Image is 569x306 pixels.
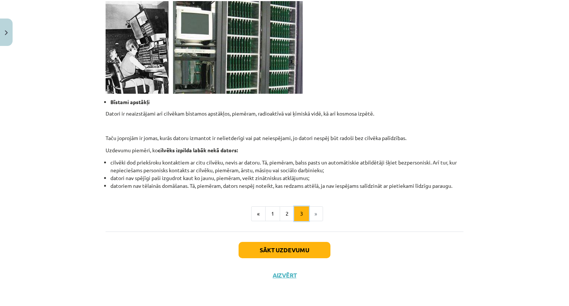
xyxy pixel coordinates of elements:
[251,206,266,221] button: «
[158,147,238,153] strong: cilvēks izpilda labāk nekā dators:
[106,206,463,221] nav: Page navigation example
[110,174,463,182] li: datori nav spējīgi paši izgudrot kaut ko jaunu, piemēram, veikt zinātniskus atklājumus;
[106,134,463,142] p: Taču joprojām ir jomas, kurās datoru izmantot ir nelietderīgi vai pat neiespējami, jo datori nesp...
[294,206,309,221] button: 3
[106,146,463,154] p: Uzdevumu piemēri, ko
[280,206,295,221] button: 2
[265,206,280,221] button: 1
[270,272,299,279] button: Aizvērt
[5,30,8,35] img: icon-close-lesson-0947bae3869378f0d4975bcd49f059093ad1ed9edebbc8119c70593378902aed.svg
[239,242,330,258] button: Sākt uzdevumu
[106,110,463,117] p: Datori ir neaizstājami arī cilvēkam bīstamos apstākļos, piemēram, radioaktīvā vai ķīmiskā vidē, k...
[110,159,463,174] li: cilvēki dod priekšroku kontaktiem ar citu cilvēku, nevis ar datoru. Tā, piemēram, balss pasts un ...
[110,182,463,190] li: datoriem nav tēlainās domāšanas. Tā, piemēram, dators nespēj noteikt, kas redzams attēlā, ja nav ...
[110,99,150,105] strong: Bīstami apstākļi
